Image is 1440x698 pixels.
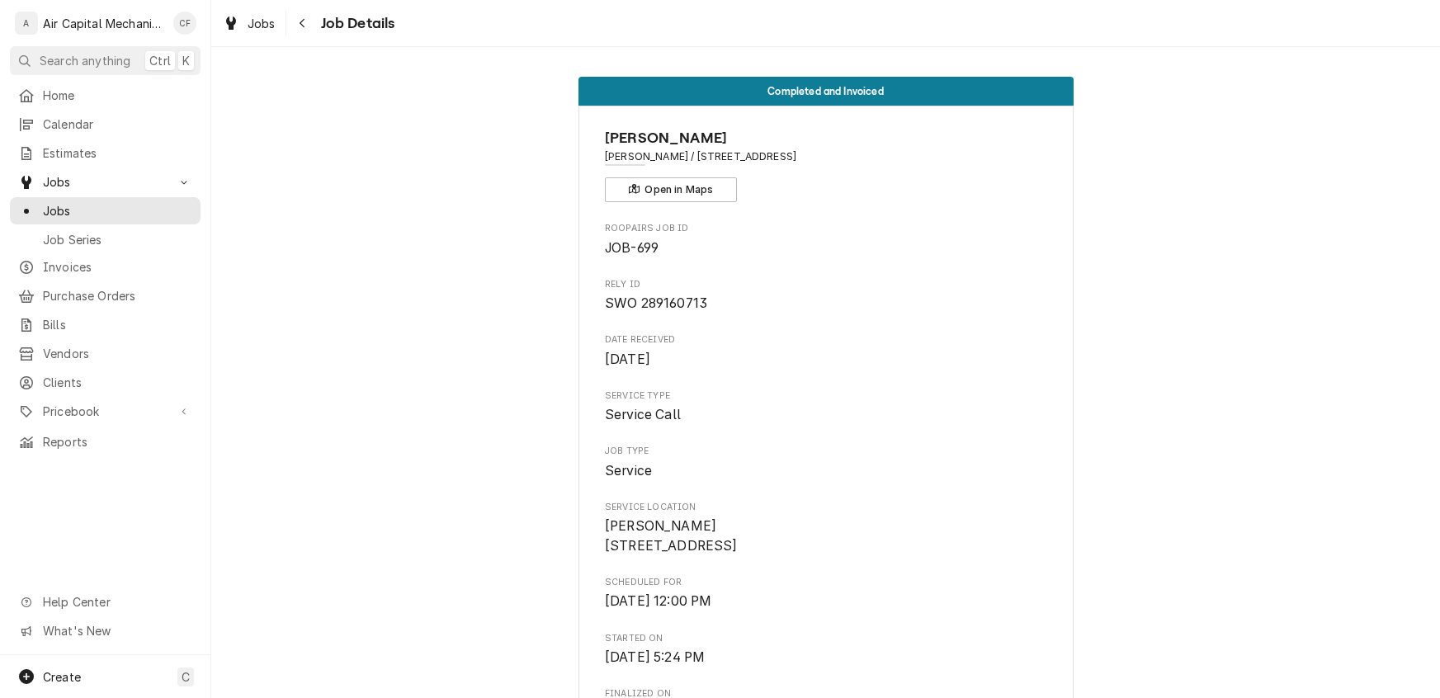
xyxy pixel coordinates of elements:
div: Job Type [605,445,1046,480]
span: Clients [43,374,192,391]
button: Search anythingCtrlK [10,46,201,75]
span: C [182,668,190,686]
span: Service Type [605,405,1046,425]
span: Search anything [40,52,130,69]
button: Navigate back [290,10,316,36]
a: Reports [10,428,201,455]
span: Service Type [605,389,1046,403]
a: Purchase Orders [10,282,201,309]
div: Client Information [605,127,1046,202]
div: Air Capital Mechanical [43,15,164,32]
a: Invoices [10,253,201,281]
span: Bills [43,316,192,333]
span: Job Details [316,12,395,35]
span: Roopairs Job ID [605,238,1046,258]
div: Status [578,77,1074,106]
a: Go to Help Center [10,588,201,615]
a: Jobs [216,10,282,37]
span: Job Series [43,231,192,248]
span: [PERSON_NAME] [STREET_ADDRESS] [605,518,738,554]
a: Clients [10,369,201,396]
a: Calendar [10,111,201,138]
div: Rely ID [605,278,1046,314]
span: [DATE] 12:00 PM [605,593,711,609]
span: Reports [43,433,192,450]
span: Date Received [605,333,1046,347]
div: Started On [605,632,1046,667]
div: CF [173,12,196,35]
span: JOB-699 [605,240,659,256]
span: Address [605,149,1046,164]
span: Home [43,87,192,104]
span: Service [605,463,652,479]
a: Go to Jobs [10,168,201,196]
div: A [15,12,38,35]
span: Completed and Invoiced [767,86,884,97]
span: Job Type [605,461,1046,481]
span: Ctrl [149,52,171,69]
span: Service Location [605,516,1046,555]
div: Roopairs Job ID [605,222,1046,257]
span: Jobs [43,202,192,219]
span: Scheduled For [605,576,1046,589]
span: [DATE] 5:24 PM [605,649,705,665]
span: Roopairs Job ID [605,222,1046,235]
a: Go to Pricebook [10,398,201,425]
span: Name [605,127,1046,149]
span: Estimates [43,144,192,162]
span: Pricebook [43,403,168,420]
span: Create [43,670,81,684]
span: Scheduled For [605,592,1046,611]
a: Bills [10,311,201,338]
span: Jobs [43,173,168,191]
span: [DATE] [605,351,650,367]
a: Job Series [10,226,201,253]
span: Jobs [248,15,276,32]
span: Calendar [43,116,192,133]
a: Go to What's New [10,617,201,644]
span: Help Center [43,593,191,611]
span: What's New [43,622,191,639]
span: Job Type [605,445,1046,458]
div: Service Location [605,501,1046,556]
span: Service Call [605,407,681,422]
span: Date Received [605,350,1046,370]
span: Vendors [43,345,192,362]
span: K [182,52,190,69]
span: Invoices [43,258,192,276]
a: Jobs [10,197,201,224]
div: Service Type [605,389,1046,425]
button: Open in Maps [605,177,737,202]
div: Charles Faure's Avatar [173,12,196,35]
span: Started On [605,632,1046,645]
a: Vendors [10,340,201,367]
span: Started On [605,648,1046,667]
span: Service Location [605,501,1046,514]
div: Scheduled For [605,576,1046,611]
span: SWO 289160713 [605,295,707,311]
span: Rely ID [605,294,1046,314]
span: Purchase Orders [43,287,192,304]
div: Date Received [605,333,1046,369]
a: Estimates [10,139,201,167]
span: Rely ID [605,278,1046,291]
a: Home [10,82,201,109]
